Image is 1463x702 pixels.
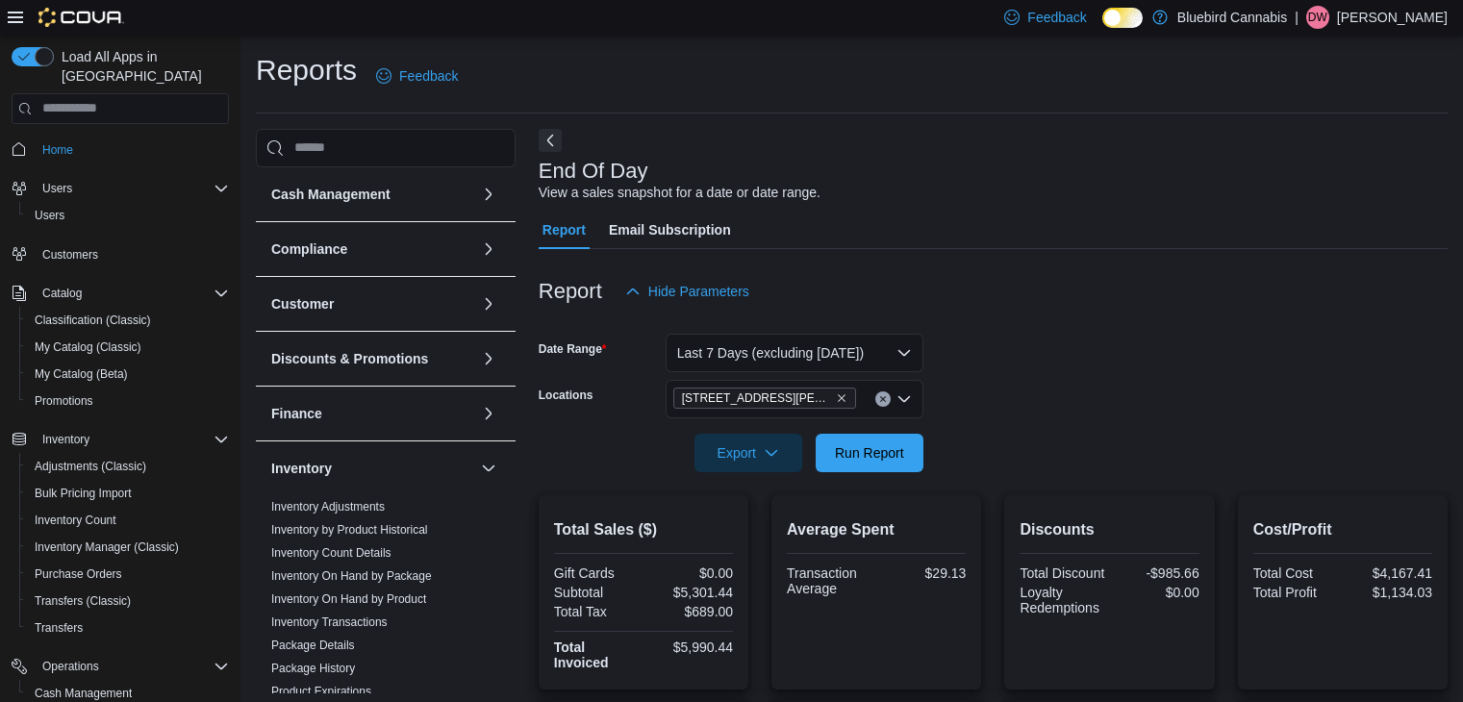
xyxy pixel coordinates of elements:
h3: Discounts & Promotions [271,349,428,368]
button: Open list of options [896,391,912,407]
span: My Catalog (Beta) [27,363,229,386]
div: Total Discount [1020,565,1105,581]
button: Purchase Orders [19,561,237,588]
button: Finance [271,404,473,423]
span: My Catalog (Classic) [35,339,141,355]
button: Promotions [19,388,237,414]
span: Users [35,208,64,223]
div: $0.00 [1114,585,1199,600]
span: Promotions [27,389,229,413]
h2: Discounts [1020,518,1198,541]
span: Users [27,204,229,227]
a: Inventory On Hand by Package [271,569,432,583]
span: Classification (Classic) [27,309,229,332]
span: Adjustments (Classic) [27,455,229,478]
div: $1,134.03 [1347,585,1432,600]
div: Transaction Average [787,565,872,596]
button: Inventory [4,426,237,453]
span: Run Report [835,443,904,463]
a: Purchase Orders [27,563,130,586]
span: Inventory Count [35,513,116,528]
span: Export [706,434,791,472]
a: Inventory Manager (Classic) [27,536,187,559]
span: Customers [42,247,98,263]
span: Transfers (Classic) [27,589,229,613]
strong: Total Invoiced [554,639,609,670]
span: Users [42,181,72,196]
span: Feedback [399,66,458,86]
button: Cash Management [271,185,473,204]
button: Compliance [271,239,473,259]
a: Bulk Pricing Import [27,482,139,505]
span: Catalog [35,282,229,305]
div: Total Cost [1253,565,1339,581]
h3: Compliance [271,239,347,259]
button: Transfers [19,614,237,641]
span: Load All Apps in [GEOGRAPHIC_DATA] [54,47,229,86]
a: Package History [271,662,355,675]
span: Inventory Count [27,509,229,532]
input: Dark Mode [1102,8,1143,28]
button: Customer [477,292,500,315]
button: Last 7 Days (excluding [DATE]) [666,334,923,372]
h3: Report [539,280,602,303]
span: Transfers [35,620,83,636]
button: Cash Management [477,183,500,206]
a: Inventory Transactions [271,615,388,629]
p: Bluebird Cannabis [1177,6,1287,29]
div: $5,301.44 [647,585,733,600]
a: Transfers [27,616,90,639]
button: My Catalog (Classic) [19,334,237,361]
button: Compliance [477,238,500,261]
button: Home [4,136,237,163]
h1: Reports [256,51,357,89]
span: Operations [42,659,99,674]
span: Cash Management [35,686,132,701]
span: Inventory On Hand by Product [271,591,426,607]
a: Classification (Classic) [27,309,159,332]
button: Remove 1356 Clyde Ave. from selection in this group [836,392,847,404]
span: Classification (Classic) [35,313,151,328]
span: Purchase Orders [35,566,122,582]
span: Inventory Adjustments [271,499,385,514]
div: Total Profit [1253,585,1339,600]
button: Catalog [4,280,237,307]
span: Customers [35,242,229,266]
span: My Catalog (Classic) [27,336,229,359]
div: $4,167.41 [1347,565,1432,581]
span: Catalog [42,286,82,301]
span: [STREET_ADDRESS][PERSON_NAME] [682,389,832,408]
span: Home [42,142,73,158]
button: Inventory [477,457,500,480]
a: Inventory Adjustments [271,500,385,514]
span: Dw [1308,6,1327,29]
span: Transfers (Classic) [35,593,131,609]
button: Clear input [875,391,891,407]
a: Customers [35,243,106,266]
button: Discounts & Promotions [271,349,473,368]
a: My Catalog (Classic) [27,336,149,359]
a: Transfers (Classic) [27,589,139,613]
p: | [1295,6,1299,29]
button: Adjustments (Classic) [19,453,237,480]
span: Inventory Manager (Classic) [27,536,229,559]
span: Promotions [35,393,93,409]
h2: Total Sales ($) [554,518,733,541]
span: Users [35,177,229,200]
button: Discounts & Promotions [477,347,500,370]
button: Hide Parameters [618,272,757,311]
span: Operations [35,655,229,678]
span: 1356 Clyde Ave. [673,388,856,409]
h3: End Of Day [539,160,648,183]
span: Email Subscription [609,211,731,249]
a: Adjustments (Classic) [27,455,154,478]
div: $689.00 [647,604,733,619]
span: Inventory [35,428,229,451]
button: Customer [271,294,473,313]
h3: Inventory [271,459,332,478]
span: Purchase Orders [27,563,229,586]
span: Hide Parameters [648,282,749,301]
h3: Cash Management [271,185,391,204]
button: Transfers (Classic) [19,588,237,614]
a: Product Expirations [271,685,371,698]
